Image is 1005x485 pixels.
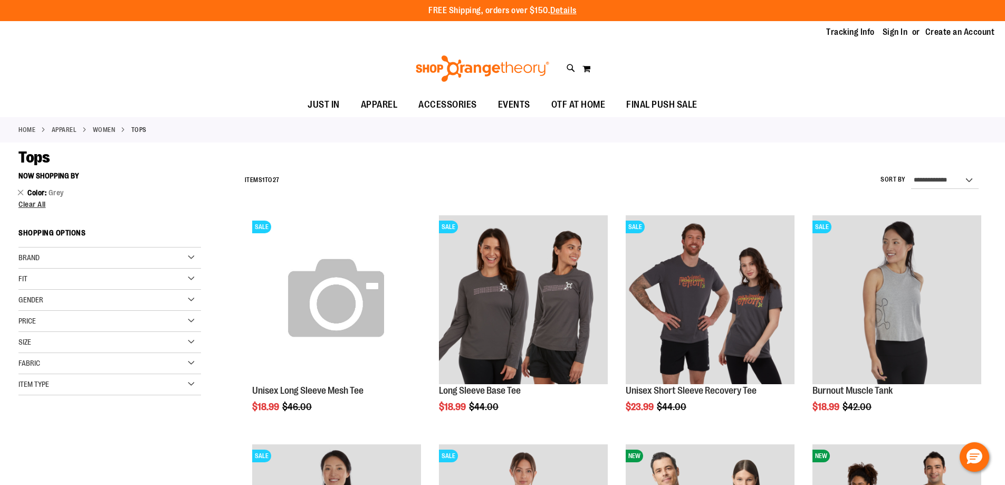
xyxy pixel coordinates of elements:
div: product [620,210,800,439]
span: $23.99 [626,402,655,412]
span: APPAREL [361,93,398,117]
span: NEW [626,450,643,462]
div: product [807,210,987,439]
span: SALE [626,221,645,233]
a: Home [18,125,35,135]
a: Product image for Long Sleeve Base TeeSALE [439,215,608,386]
a: Unisex Long Sleeve Mesh TeeSALE [252,215,421,386]
a: Unisex Short Sleeve Recovery Tee [626,385,757,396]
img: Unisex Long Sleeve Mesh Tee [252,215,421,384]
span: Grey [49,188,64,197]
span: Gender [18,296,43,304]
h2: Items to [245,172,280,188]
a: Sign In [883,26,908,38]
span: $18.99 [252,402,281,412]
span: $46.00 [282,402,313,412]
span: SALE [439,450,458,462]
a: APPAREL [52,125,77,135]
span: $42.00 [843,402,873,412]
span: Brand [18,253,40,262]
a: Unisex Long Sleeve Mesh Tee [252,385,363,396]
div: product [247,210,426,439]
span: 1 [262,176,265,184]
span: 27 [273,176,280,184]
img: Product image for Long Sleeve Base Tee [439,215,608,384]
a: Burnout Muscle Tank [812,385,893,396]
a: Long Sleeve Base Tee [439,385,521,396]
a: OTF AT HOME [541,93,616,117]
a: Product image for Unisex Short Sleeve Recovery TeeSALE [626,215,795,386]
a: Details [550,6,577,15]
div: product [434,210,613,439]
label: Sort By [880,175,906,184]
span: Price [18,317,36,325]
a: Product image for Burnout Muscle TankSALE [812,215,981,386]
span: Color [27,188,49,197]
span: Size [18,338,31,346]
span: JUST IN [308,93,340,117]
span: Fit [18,274,27,283]
a: Tracking Info [826,26,875,38]
span: SALE [252,450,271,462]
span: Item Type [18,380,49,388]
span: SALE [252,221,271,233]
img: Product image for Unisex Short Sleeve Recovery Tee [626,215,795,384]
a: WOMEN [93,125,116,135]
a: JUST IN [297,93,350,117]
img: Shop Orangetheory [414,55,551,82]
a: FINAL PUSH SALE [616,93,708,117]
a: Create an Account [925,26,995,38]
span: FINAL PUSH SALE [626,93,697,117]
a: Clear All [18,201,201,208]
span: $18.99 [439,402,467,412]
a: APPAREL [350,93,408,117]
a: EVENTS [487,93,541,117]
span: SALE [439,221,458,233]
button: Now Shopping by [18,167,84,185]
span: Clear All [18,200,46,208]
p: FREE Shipping, orders over $150. [428,5,577,17]
span: OTF AT HOME [551,93,606,117]
span: SALE [812,221,831,233]
span: Tops [18,148,50,166]
a: ACCESSORIES [408,93,487,117]
strong: Tops [131,125,147,135]
strong: Shopping Options [18,224,201,248]
span: $44.00 [657,402,688,412]
button: Hello, have a question? Let’s chat. [960,442,989,472]
span: ACCESSORIES [418,93,477,117]
span: $18.99 [812,402,841,412]
span: Fabric [18,359,40,367]
img: Product image for Burnout Muscle Tank [812,215,981,384]
span: NEW [812,450,830,462]
span: $44.00 [469,402,500,412]
span: EVENTS [498,93,530,117]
